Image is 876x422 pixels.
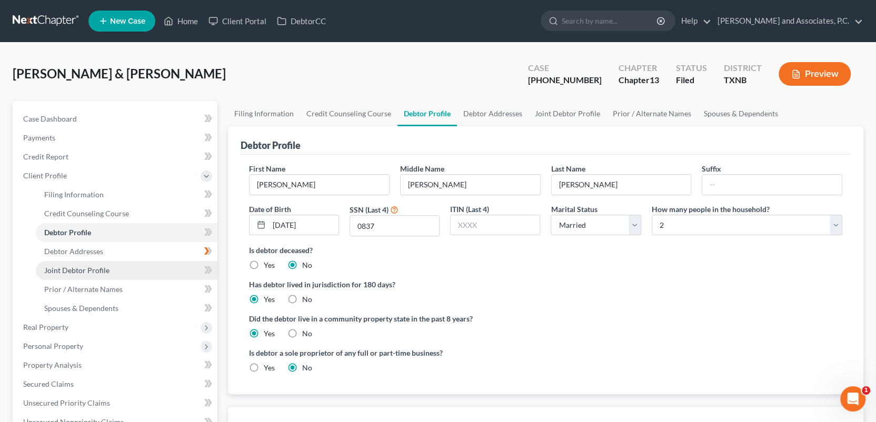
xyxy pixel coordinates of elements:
[23,114,77,123] span: Case Dashboard
[23,360,82,369] span: Property Analysis
[551,163,585,174] label: Last Name
[23,152,68,161] span: Credit Report
[158,12,203,31] a: Home
[241,139,301,152] div: Debtor Profile
[110,17,145,25] span: New Case
[650,75,659,85] span: 13
[528,74,602,86] div: [PHONE_NUMBER]
[44,304,118,313] span: Spouses & Dependents
[264,260,275,270] label: Yes
[44,247,103,256] span: Debtor Addresses
[529,101,606,126] a: Joint Debtor Profile
[249,163,285,174] label: First Name
[23,133,55,142] span: Payments
[13,66,226,81] span: [PERSON_NAME] & [PERSON_NAME]
[36,280,217,299] a: Prior / Alternate Names
[23,379,74,388] span: Secured Claims
[36,185,217,204] a: Filing Information
[228,101,300,126] a: Filing Information
[203,12,272,31] a: Client Portal
[840,386,865,411] iframe: Intercom live chat
[44,190,104,199] span: Filing Information
[44,285,123,294] span: Prior / Alternate Names
[272,12,331,31] a: DebtorCC
[676,12,711,31] a: Help
[15,128,217,147] a: Payments
[619,74,659,86] div: Chapter
[724,62,762,74] div: District
[44,209,129,218] span: Credit Counseling Course
[862,386,870,395] span: 1
[264,294,275,305] label: Yes
[451,215,540,235] input: XXXX
[606,101,698,126] a: Prior / Alternate Names
[350,216,439,236] input: XXXX
[36,223,217,242] a: Debtor Profile
[528,62,602,74] div: Case
[23,323,68,331] span: Real Property
[36,204,217,223] a: Credit Counseling Course
[779,62,851,86] button: Preview
[702,175,842,195] input: --
[264,328,275,339] label: Yes
[250,175,389,195] input: --
[36,242,217,261] a: Debtor Addresses
[249,347,541,358] label: Is debtor a sole proprietor of any full or part-time business?
[302,260,312,270] label: No
[15,147,217,166] a: Credit Report
[249,279,842,290] label: Has debtor lived in jurisdiction for 180 days?
[44,266,109,275] span: Joint Debtor Profile
[619,62,659,74] div: Chapter
[264,363,275,373] label: Yes
[350,204,389,215] label: SSN (Last 4)
[15,394,217,413] a: Unsecured Priority Claims
[249,204,291,215] label: Date of Birth
[724,74,762,86] div: TXNB
[397,101,457,126] a: Debtor Profile
[302,294,312,305] label: No
[249,313,842,324] label: Did the debtor live in a community property state in the past 8 years?
[702,163,721,174] label: Suffix
[676,62,707,74] div: Status
[302,363,312,373] label: No
[15,375,217,394] a: Secured Claims
[300,101,397,126] a: Credit Counseling Course
[23,171,67,180] span: Client Profile
[401,175,540,195] input: M.I
[562,11,658,31] input: Search by name...
[15,356,217,375] a: Property Analysis
[15,109,217,128] a: Case Dashboard
[676,74,707,86] div: Filed
[712,12,863,31] a: [PERSON_NAME] and Associates, P.C.
[44,228,91,237] span: Debtor Profile
[23,341,83,350] span: Personal Property
[652,204,770,215] label: How many people in the household?
[23,398,110,407] span: Unsecured Priority Claims
[450,204,489,215] label: ITIN (Last 4)
[36,261,217,280] a: Joint Debtor Profile
[457,101,529,126] a: Debtor Addresses
[552,175,691,195] input: --
[302,328,312,339] label: No
[249,245,842,256] label: Is debtor deceased?
[400,163,444,174] label: Middle Name
[551,204,597,215] label: Marital Status
[36,299,217,318] a: Spouses & Dependents
[698,101,784,126] a: Spouses & Dependents
[269,215,339,235] input: MM/DD/YYYY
